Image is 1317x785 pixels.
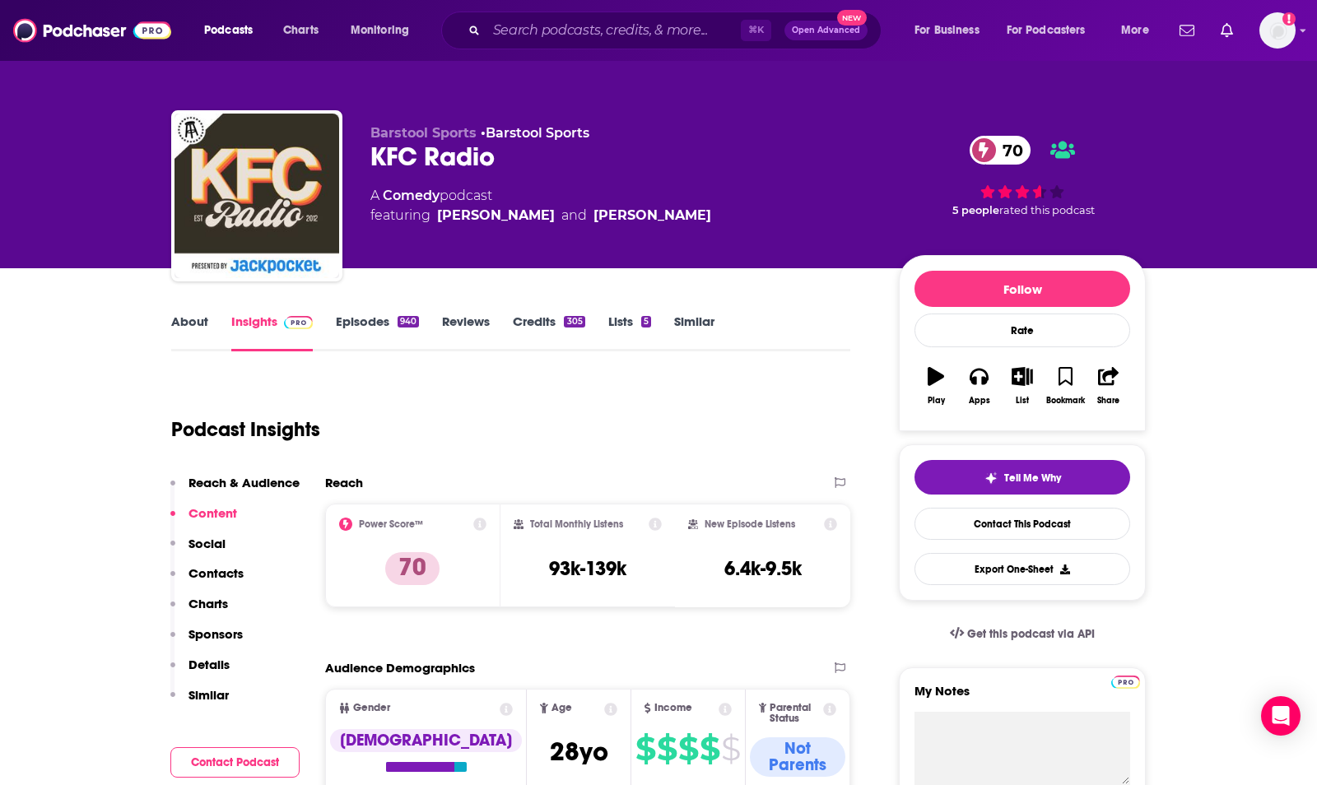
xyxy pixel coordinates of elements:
span: Open Advanced [792,26,860,35]
button: tell me why sparkleTell Me Why [914,460,1130,495]
p: Charts [188,596,228,611]
button: Open AdvancedNew [784,21,868,40]
button: Sponsors [170,626,243,657]
h2: New Episode Listens [705,518,795,530]
img: KFC Radio [175,114,339,278]
span: $ [678,736,698,762]
p: Social [188,536,226,551]
span: Gender [353,703,390,713]
span: Parental Status [770,703,820,724]
div: 940 [398,316,419,327]
a: Show notifications dropdown [1214,16,1240,44]
div: A podcast [370,186,711,225]
button: Bookmark [1044,356,1087,416]
a: John Feitelberg [437,206,555,225]
span: Barstool Sports [370,125,477,141]
h3: 6.4k-9.5k [724,556,802,581]
button: open menu [339,17,430,44]
span: 5 people [952,204,999,216]
a: 70 [970,136,1031,165]
span: Monitoring [351,19,409,42]
a: Show notifications dropdown [1173,16,1201,44]
span: • [481,125,589,141]
button: Apps [957,356,1000,416]
span: $ [657,736,677,762]
img: Podchaser Pro [284,316,313,329]
button: Play [914,356,957,416]
button: Reach & Audience [170,475,300,505]
span: ⌘ K [741,20,771,41]
a: Charts [272,17,328,44]
div: Share [1097,396,1119,406]
img: tell me why sparkle [984,471,998,485]
div: 70 5 peoplerated this podcast [899,125,1146,227]
p: 70 [385,552,440,585]
a: Get this podcast via API [937,614,1108,654]
img: Podchaser Pro [1111,676,1140,689]
button: Details [170,657,230,687]
button: Export One-Sheet [914,553,1130,585]
div: [DEMOGRAPHIC_DATA] [330,729,522,752]
button: Share [1087,356,1130,416]
h2: Reach [325,475,363,490]
div: 5 [641,316,651,327]
h2: Audience Demographics [325,660,475,676]
a: Barstool Sports [486,125,589,141]
button: Charts [170,596,228,626]
span: Podcasts [204,19,253,42]
button: open menu [996,17,1110,44]
input: Search podcasts, credits, & more... [486,17,741,44]
a: Kevin Clancy [593,206,711,225]
div: Apps [969,396,990,406]
a: Contact This Podcast [914,508,1130,540]
button: Similar [170,687,229,718]
span: featuring [370,206,711,225]
span: Income [654,703,692,713]
div: Open Intercom Messenger [1261,696,1301,736]
a: Comedy [383,188,440,203]
a: Reviews [442,314,490,351]
div: Bookmark [1046,396,1085,406]
span: 28 yo [550,736,608,768]
span: Get this podcast via API [967,627,1095,641]
a: About [171,314,208,351]
span: For Business [914,19,980,42]
button: open menu [903,17,1000,44]
svg: Add a profile image [1282,12,1296,26]
span: Charts [283,19,319,42]
p: Similar [188,687,229,703]
a: Credits305 [513,314,584,351]
div: 305 [564,316,584,327]
div: Search podcasts, credits, & more... [457,12,897,49]
h3: 93k-139k [549,556,626,581]
p: Sponsors [188,626,243,642]
label: My Notes [914,683,1130,712]
p: Content [188,505,237,521]
span: 70 [986,136,1031,165]
button: List [1001,356,1044,416]
button: Contacts [170,565,244,596]
span: New [837,10,867,26]
div: List [1016,396,1029,406]
h1: Podcast Insights [171,417,320,442]
button: Content [170,505,237,536]
span: rated this podcast [999,204,1095,216]
div: Play [928,396,945,406]
span: Logged in as ElaineatWink [1259,12,1296,49]
button: Show profile menu [1259,12,1296,49]
h2: Power Score™ [359,518,423,530]
a: Episodes940 [336,314,419,351]
div: Not Parents [750,737,845,777]
h2: Total Monthly Listens [530,518,623,530]
button: Follow [914,271,1130,307]
button: Social [170,536,226,566]
button: open menu [193,17,274,44]
a: InsightsPodchaser Pro [231,314,313,351]
p: Contacts [188,565,244,581]
img: Podchaser - Follow, Share and Rate Podcasts [13,15,171,46]
p: Reach & Audience [188,475,300,490]
span: and [561,206,587,225]
a: Similar [674,314,714,351]
img: User Profile [1259,12,1296,49]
